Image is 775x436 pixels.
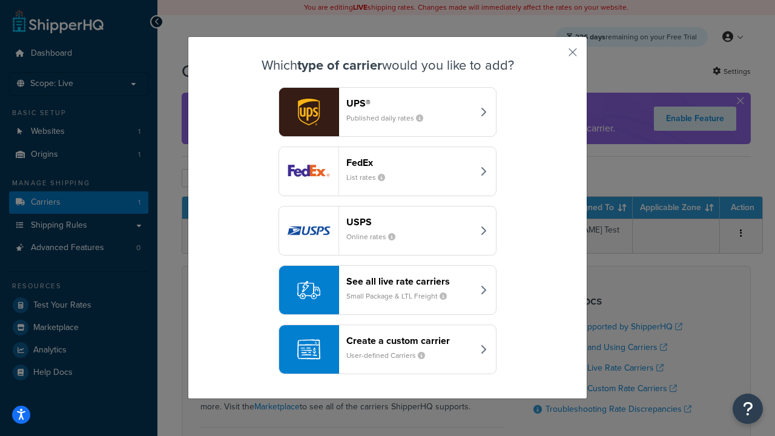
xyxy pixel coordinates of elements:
small: Small Package & LTL Freight [346,291,457,302]
header: See all live rate carriers [346,276,473,287]
small: Published daily rates [346,113,433,124]
img: icon-carrier-custom-c93b8a24.svg [297,338,320,361]
button: usps logoUSPSOnline rates [279,206,496,256]
small: List rates [346,172,395,183]
h3: Which would you like to add? [219,58,556,73]
header: FedEx [346,157,473,168]
header: USPS [346,216,473,228]
img: usps logo [279,206,338,255]
header: UPS® [346,97,473,109]
button: Open Resource Center [733,394,763,424]
strong: type of carrier [297,55,382,75]
button: Create a custom carrierUser-defined Carriers [279,325,496,374]
img: ups logo [279,88,338,136]
header: Create a custom carrier [346,335,473,346]
img: icon-carrier-liverate-becf4550.svg [297,279,320,302]
small: Online rates [346,231,405,242]
small: User-defined Carriers [346,350,435,361]
button: ups logoUPS®Published daily rates [279,87,496,137]
button: fedEx logoFedExList rates [279,147,496,196]
img: fedEx logo [279,147,338,196]
button: See all live rate carriersSmall Package & LTL Freight [279,265,496,315]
